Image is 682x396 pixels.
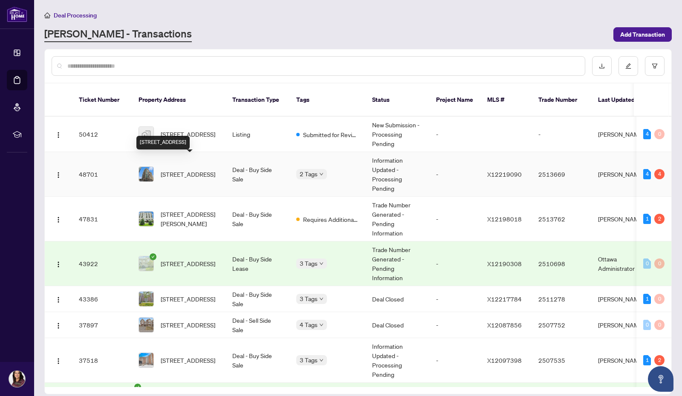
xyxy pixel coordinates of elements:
[618,56,638,76] button: edit
[139,256,153,271] img: thumbnail-img
[487,295,522,303] span: X12217784
[300,169,318,179] span: 2 Tags
[72,197,132,241] td: 47831
[365,241,429,286] td: Trade Number Generated - Pending Information
[654,320,665,330] div: 0
[7,6,27,22] img: logo
[44,27,192,42] a: [PERSON_NAME] - Transactions
[52,292,65,306] button: Logo
[591,152,655,197] td: [PERSON_NAME]
[365,83,429,117] th: Status
[654,294,665,304] div: 0
[319,323,324,327] span: down
[139,212,153,226] img: thumbnail-img
[300,258,318,268] span: 3 Tags
[480,83,532,117] th: MLS #
[654,214,665,224] div: 2
[591,83,655,117] th: Last Updated By
[55,261,62,268] img: Logo
[300,320,318,330] span: 4 Tags
[55,322,62,329] img: Logo
[643,320,651,330] div: 0
[429,117,480,152] td: -
[643,258,651,269] div: 0
[643,355,651,365] div: 1
[139,318,153,332] img: thumbnail-img
[139,292,153,306] img: thumbnail-img
[55,296,62,303] img: Logo
[643,169,651,179] div: 4
[55,132,62,138] img: Logo
[365,338,429,383] td: Information Updated - Processing Pending
[161,259,215,268] span: [STREET_ADDRESS]
[429,197,480,241] td: -
[161,169,215,179] span: [STREET_ADDRESS]
[225,286,289,312] td: Deal - Buy Side Sale
[652,63,658,69] span: filter
[55,358,62,364] img: Logo
[365,312,429,338] td: Deal Closed
[591,312,655,338] td: [PERSON_NAME]
[161,209,219,228] span: [STREET_ADDRESS][PERSON_NAME]
[429,286,480,312] td: -
[648,366,673,392] button: Open asap
[532,117,591,152] td: -
[319,297,324,301] span: down
[54,11,97,19] span: Deal Processing
[132,83,225,117] th: Property Address
[532,152,591,197] td: 2513669
[643,129,651,139] div: 4
[52,167,65,181] button: Logo
[365,197,429,241] td: Trade Number Generated - Pending Information
[591,286,655,312] td: [PERSON_NAME]
[55,216,62,223] img: Logo
[487,356,522,364] span: X12097398
[9,371,25,387] img: Profile Icon
[532,338,591,383] td: 2507535
[300,355,318,365] span: 3 Tags
[591,117,655,152] td: [PERSON_NAME]
[72,83,132,117] th: Ticket Number
[429,152,480,197] td: -
[319,358,324,362] span: down
[52,353,65,367] button: Logo
[654,129,665,139] div: 0
[52,127,65,141] button: Logo
[532,241,591,286] td: 2510698
[225,197,289,241] td: Deal - Buy Side Sale
[225,117,289,152] td: Listing
[72,117,132,152] td: 50412
[654,258,665,269] div: 0
[365,152,429,197] td: Information Updated - Processing Pending
[487,170,522,178] span: X12219090
[139,353,153,367] img: thumbnail-img
[591,197,655,241] td: [PERSON_NAME]
[139,167,153,181] img: thumbnail-img
[429,241,480,286] td: -
[532,312,591,338] td: 2507752
[72,241,132,286] td: 43922
[52,212,65,226] button: Logo
[643,294,651,304] div: 1
[303,130,358,139] span: Submitted for Review
[625,63,631,69] span: edit
[139,127,153,141] img: thumbnail-img
[429,312,480,338] td: -
[613,27,672,42] button: Add Transaction
[532,83,591,117] th: Trade Number
[532,286,591,312] td: 2511278
[620,28,665,41] span: Add Transaction
[72,152,132,197] td: 48701
[591,241,655,286] td: Ottawa Administrator
[289,83,365,117] th: Tags
[319,172,324,176] span: down
[134,384,141,390] span: check-circle
[300,294,318,304] span: 3 Tags
[645,56,665,76] button: filter
[532,197,591,241] td: 2513762
[303,215,358,224] span: Requires Additional Docs
[225,241,289,286] td: Deal - Buy Side Lease
[487,260,522,267] span: X12190308
[319,261,324,266] span: down
[52,318,65,332] button: Logo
